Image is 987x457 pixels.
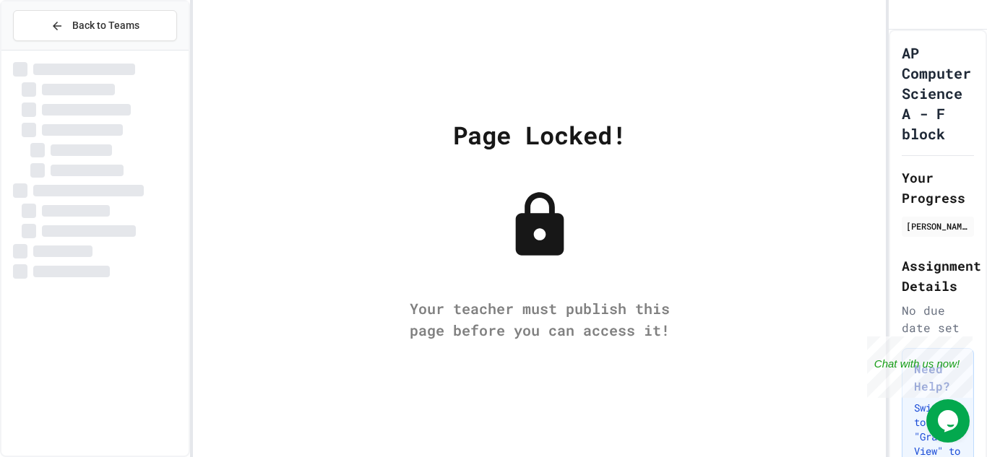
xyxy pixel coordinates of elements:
[902,43,974,144] h1: AP Computer Science A - F block
[395,297,684,341] div: Your teacher must publish this page before you can access it!
[453,116,626,153] div: Page Locked!
[902,256,974,296] h2: Assignment Details
[902,302,974,336] div: No due date set
[867,336,973,398] iframe: chat widget
[902,167,974,208] h2: Your Progress
[72,18,139,33] span: Back to Teams
[906,219,970,232] div: [PERSON_NAME]
[926,399,973,443] iframe: chat widget
[13,10,177,41] button: Back to Teams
